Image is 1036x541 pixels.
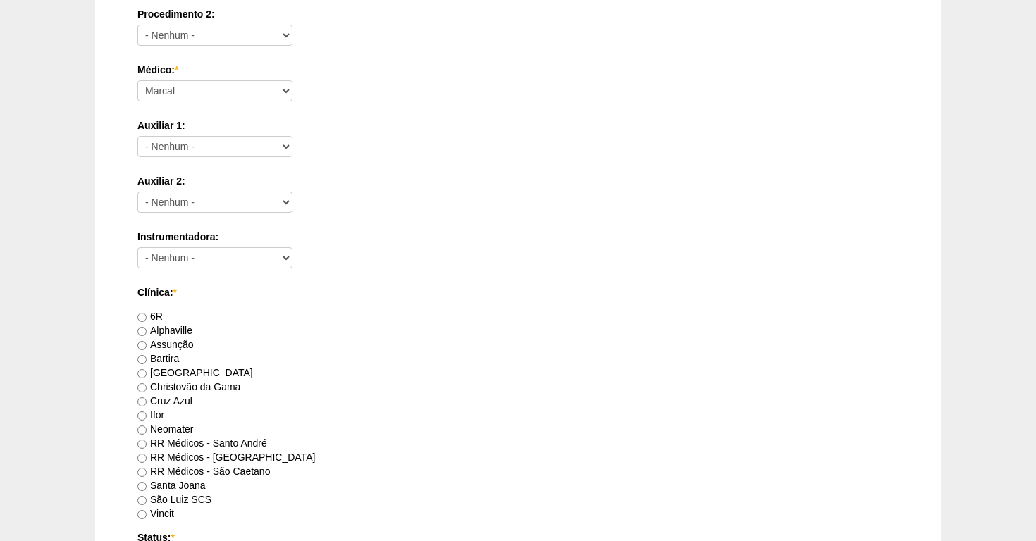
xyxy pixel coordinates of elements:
[137,327,147,336] input: Alphaville
[175,64,178,75] span: Este campo é obrigatório.
[137,425,147,435] input: Neomater
[137,174,899,188] label: Auxiliar 2:
[137,496,147,505] input: São Luiz SCS
[137,383,147,392] input: Christovão da Gama
[137,452,315,463] label: RR Médicos - [GEOGRAPHIC_DATA]
[137,341,147,350] input: Assunção
[137,118,899,132] label: Auxiliar 1:
[137,285,899,299] label: Clínica:
[137,369,147,378] input: [GEOGRAPHIC_DATA]
[137,395,192,406] label: Cruz Azul
[137,423,193,435] label: Neomater
[137,437,267,449] label: RR Médicos - Santo André
[137,466,270,477] label: RR Médicos - São Caetano
[137,468,147,477] input: RR Médicos - São Caetano
[137,494,211,505] label: São Luiz SCS
[137,454,147,463] input: RR Médicos - [GEOGRAPHIC_DATA]
[137,7,899,21] label: Procedimento 2:
[137,353,179,364] label: Bartira
[137,480,206,491] label: Santa Joana
[137,510,147,519] input: Vincit
[137,63,899,77] label: Médico:
[137,411,147,421] input: Ifor
[137,409,164,421] label: Ifor
[173,287,177,298] span: Este campo é obrigatório.
[137,367,253,378] label: [GEOGRAPHIC_DATA]
[137,313,147,322] input: 6R
[137,508,174,519] label: Vincit
[137,355,147,364] input: Bartira
[137,230,899,244] label: Instrumentadora:
[137,339,193,350] label: Assunção
[137,440,147,449] input: RR Médicos - Santo André
[137,311,163,322] label: 6R
[137,397,147,406] input: Cruz Azul
[137,325,192,336] label: Alphaville
[137,482,147,491] input: Santa Joana
[137,381,240,392] label: Christovão da Gama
